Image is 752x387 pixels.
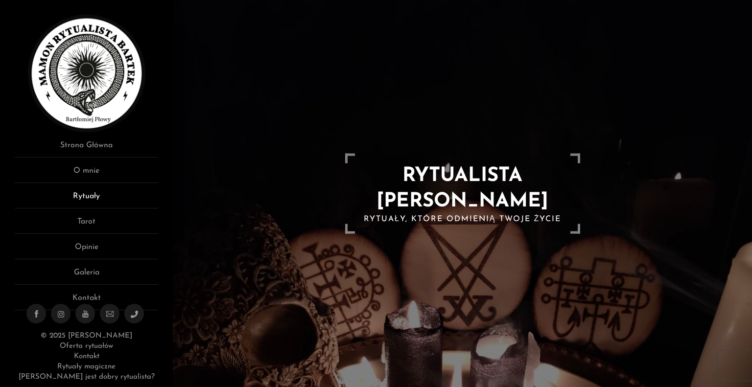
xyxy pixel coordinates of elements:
[15,267,158,285] a: Galeria
[19,373,155,381] a: [PERSON_NAME] jest dobry rytualista?
[15,241,158,259] a: Opinie
[60,342,113,350] a: Oferta rytuałów
[15,190,158,208] a: Rytuały
[15,139,158,158] a: Strona Główna
[355,214,570,224] h2: Rytuały, które odmienią Twoje życie
[15,165,158,183] a: O mnie
[57,363,115,370] a: Rytuały magiczne
[74,353,99,360] a: Kontakt
[28,15,145,132] img: Rytualista Bartek
[355,163,570,214] h1: RYTUALISTA [PERSON_NAME]
[15,292,158,310] a: Kontakt
[15,216,158,234] a: Tarot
